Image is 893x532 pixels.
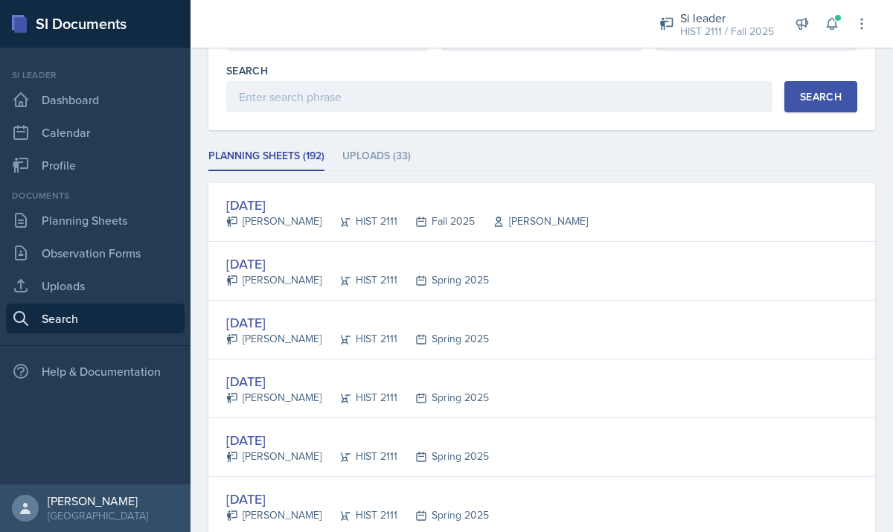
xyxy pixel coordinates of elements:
div: [PERSON_NAME] [226,507,321,523]
a: Dashboard [6,85,185,115]
label: Search [226,63,268,78]
div: [PERSON_NAME] [475,214,588,229]
a: Search [6,304,185,333]
div: [PERSON_NAME] [226,331,321,347]
div: [DATE] [226,371,489,391]
button: Search [784,81,857,112]
div: Fall 2025 [397,214,475,229]
div: [DATE] [226,313,489,333]
div: Spring 2025 [397,507,489,523]
a: Uploads [6,271,185,301]
div: [PERSON_NAME] [48,493,148,508]
div: Spring 2025 [397,331,489,347]
div: Spring 2025 [397,390,489,406]
div: Help & Documentation [6,356,185,386]
div: [PERSON_NAME] [226,449,321,464]
a: Calendar [6,118,185,147]
div: [GEOGRAPHIC_DATA] [48,508,148,523]
div: HIST 2111 [321,272,397,288]
div: Si leader [680,9,774,27]
div: Search [800,91,842,103]
li: Uploads (33) [342,142,411,171]
div: HIST 2111 [321,331,397,347]
div: [DATE] [226,489,489,509]
a: Planning Sheets [6,205,185,235]
div: HIST 2111 [321,214,397,229]
input: Enter search phrase [226,81,772,112]
div: Si leader [6,68,185,82]
div: Spring 2025 [397,449,489,464]
div: Spring 2025 [397,272,489,288]
div: HIST 2111 [321,507,397,523]
a: Observation Forms [6,238,185,268]
div: HIST 2111 [321,390,397,406]
div: [DATE] [226,430,489,450]
div: [DATE] [226,254,489,274]
div: HIST 2111 / Fall 2025 [680,24,774,39]
div: [PERSON_NAME] [226,272,321,288]
li: Planning Sheets (192) [208,142,324,171]
div: [PERSON_NAME] [226,214,321,229]
div: [DATE] [226,195,588,215]
a: Profile [6,150,185,180]
div: HIST 2111 [321,449,397,464]
div: Documents [6,189,185,202]
div: [PERSON_NAME] [226,390,321,406]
